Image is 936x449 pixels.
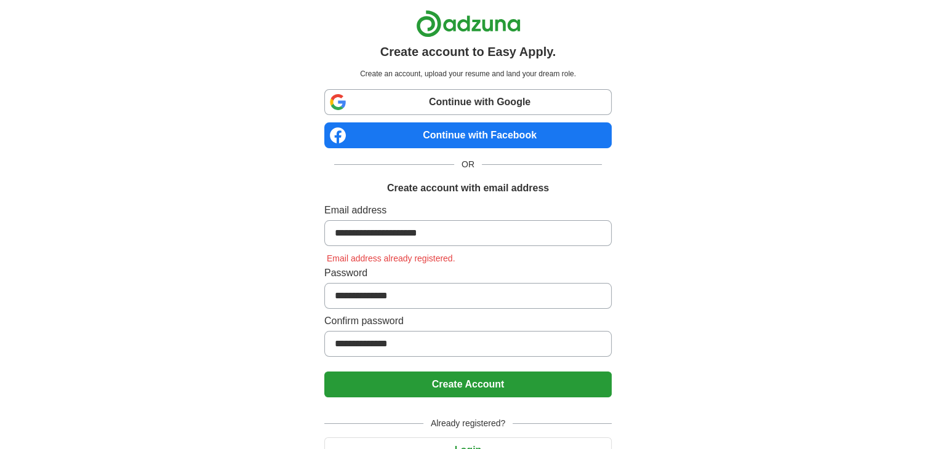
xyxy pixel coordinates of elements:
label: Password [324,266,612,280]
a: Continue with Google [324,89,612,115]
h1: Create account with email address [387,181,549,196]
span: Email address already registered. [324,253,458,263]
img: Adzuna logo [416,10,521,38]
a: Continue with Facebook [324,122,612,148]
button: Create Account [324,372,612,397]
label: Confirm password [324,314,612,328]
span: OR [454,158,482,171]
span: Already registered? [423,417,513,430]
p: Create an account, upload your resume and land your dream role. [327,68,609,79]
label: Email address [324,203,612,218]
h1: Create account to Easy Apply. [380,42,556,61]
